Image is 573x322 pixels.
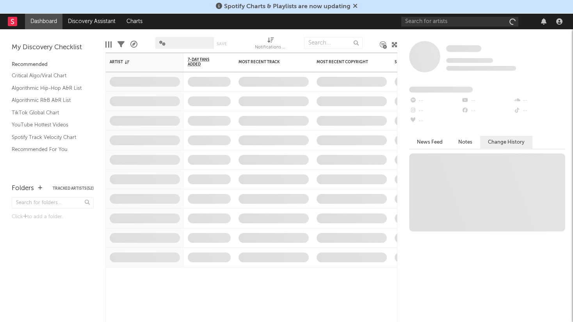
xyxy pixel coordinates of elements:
a: Discovery Assistant [62,14,121,29]
input: Search for artists [401,17,518,27]
span: Tracking Since: [DATE] [446,58,493,63]
div: Folders [12,184,34,193]
div: Click to add a folder. [12,212,94,222]
div: -- [409,106,461,116]
div: -- [409,96,461,106]
button: Save [217,42,227,46]
a: Dashboard [25,14,62,29]
div: Edit Columns [105,33,112,56]
div: A&R Pipeline [130,33,137,56]
button: Notes [450,136,480,149]
div: -- [461,96,513,106]
div: Most Recent Copyright [317,60,375,64]
span: 0 fans last week [446,66,516,71]
div: Notifications (Artist) [255,43,286,52]
a: Critical Algo/Viral Chart [12,71,86,80]
a: TikTok Global Chart [12,109,86,117]
a: Recommended For You [12,145,86,154]
span: Some Artist [446,45,481,52]
div: Artist [110,60,168,64]
div: -- [513,96,565,106]
a: Charts [121,14,148,29]
a: Spotify Track Velocity Chart [12,133,86,142]
input: Search for folders... [12,197,94,208]
span: Spotify Charts & Playlists are now updating [224,4,351,10]
span: 7-Day Fans Added [188,57,219,67]
button: Change History [480,136,532,149]
button: News Feed [409,136,450,149]
a: Algorithmic R&B A&R List [12,96,86,105]
div: Most Recent Track [238,60,297,64]
div: -- [461,106,513,116]
a: Some Artist [446,45,481,53]
span: Dismiss [353,4,358,10]
a: Algorithmic Hip-Hop A&R List [12,84,86,93]
input: Search... [304,37,363,49]
div: -- [409,116,461,126]
div: Spotify Monthly Listeners [395,60,453,64]
span: Fans Added by Platform [409,87,473,93]
div: Recommended [12,60,94,69]
div: Filters [117,33,125,56]
div: Notifications (Artist) [255,33,286,56]
button: Tracked Artists(52) [53,187,94,190]
div: My Discovery Checklist [12,43,94,52]
div: -- [513,106,565,116]
a: YouTube Hottest Videos [12,121,86,129]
